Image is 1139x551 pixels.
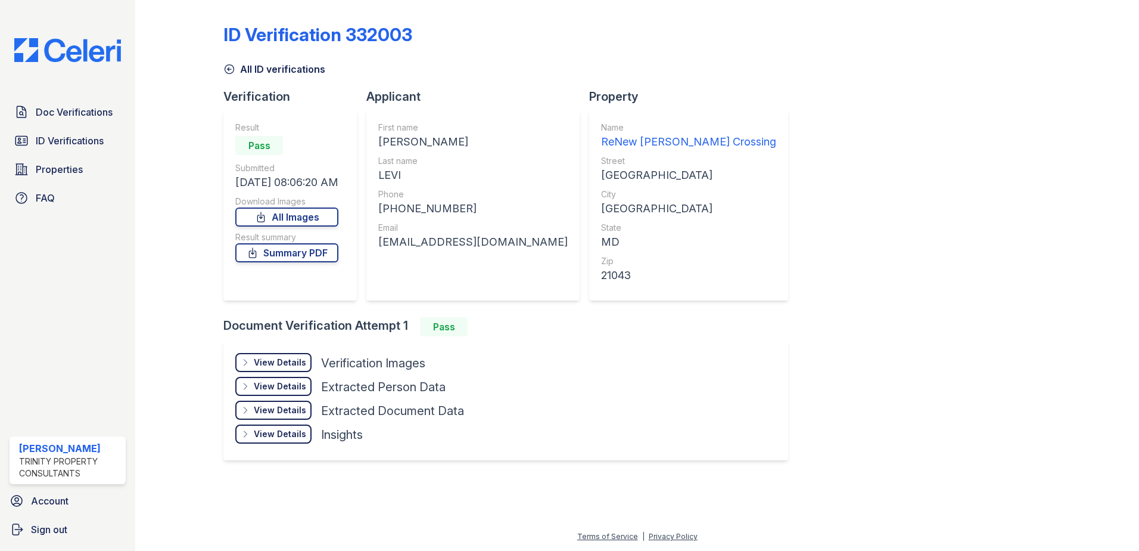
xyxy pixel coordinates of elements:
[36,134,104,148] span: ID Verifications
[10,157,126,181] a: Properties
[235,122,338,134] div: Result
[420,317,468,336] div: Pass
[5,518,130,541] a: Sign out
[19,456,121,479] div: Trinity Property Consultants
[378,155,568,167] div: Last name
[378,188,568,200] div: Phone
[36,191,55,205] span: FAQ
[254,428,306,440] div: View Details
[378,134,568,150] div: [PERSON_NAME]
[31,522,67,537] span: Sign out
[601,188,776,200] div: City
[378,222,568,234] div: Email
[601,200,776,217] div: [GEOGRAPHIC_DATA]
[235,196,338,208] div: Download Images
[321,379,446,395] div: Extracted Person Data
[601,222,776,234] div: State
[36,105,113,119] span: Doc Verifications
[5,38,130,62] img: CE_Logo_Blue-a8612792a0a2168367f1c8372b55b34899dd931a85d93a1a3d3e32e68fde9ad4.png
[235,243,338,262] a: Summary PDF
[601,155,776,167] div: Street
[254,357,306,369] div: View Details
[254,380,306,392] div: View Details
[378,167,568,184] div: LEVI
[36,162,83,177] span: Properties
[649,532,698,541] a: Privacy Policy
[601,255,776,267] div: Zip
[601,122,776,150] a: Name ReNew [PERSON_NAME] Crossing
[601,267,776,284] div: 21043
[10,186,126,210] a: FAQ
[31,494,69,508] span: Account
[589,88,798,105] div: Property
[321,403,464,419] div: Extracted Document Data
[10,100,126,124] a: Doc Verifications
[321,355,425,372] div: Verification Images
[601,234,776,250] div: MD
[642,532,645,541] div: |
[235,136,283,155] div: Pass
[223,317,798,336] div: Document Verification Attempt 1
[19,441,121,456] div: [PERSON_NAME]
[601,134,776,150] div: ReNew [PERSON_NAME] Crossing
[223,88,366,105] div: Verification
[378,234,568,250] div: [EMAIL_ADDRESS][DOMAIN_NAME]
[235,162,338,174] div: Submitted
[577,532,638,541] a: Terms of Service
[223,24,412,45] div: ID Verification 332003
[321,426,363,443] div: Insights
[254,404,306,416] div: View Details
[5,489,130,513] a: Account
[235,231,338,243] div: Result summary
[235,174,338,191] div: [DATE] 08:06:20 AM
[10,129,126,153] a: ID Verifications
[378,122,568,134] div: First name
[235,208,338,227] a: All Images
[378,200,568,217] div: [PHONE_NUMBER]
[601,122,776,134] div: Name
[223,62,325,76] a: All ID verifications
[366,88,589,105] div: Applicant
[601,167,776,184] div: [GEOGRAPHIC_DATA]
